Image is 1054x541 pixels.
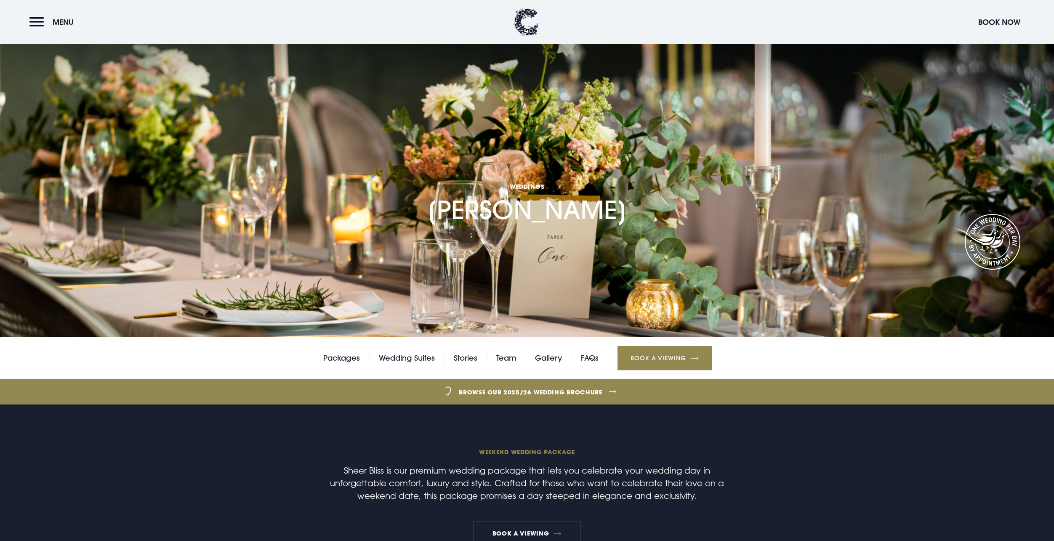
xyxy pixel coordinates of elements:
[327,464,727,502] p: Sheer Bliss is our premium wedding package that lets you celebrate your wedding day in unforgetta...
[427,182,627,190] span: Weddings
[617,346,712,370] a: Book a Viewing
[379,352,435,364] a: Wedding Suites
[427,116,627,225] h1: [PERSON_NAME]
[53,17,74,27] span: Menu
[496,352,516,364] a: Team
[327,448,727,456] span: Weekend wedding package
[581,352,599,364] a: FAQs
[535,352,562,364] a: Gallery
[29,13,78,31] button: Menu
[454,352,477,364] a: Stories
[514,8,539,36] img: Clandeboye Lodge
[974,13,1025,31] button: Book Now
[323,352,360,364] a: Packages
